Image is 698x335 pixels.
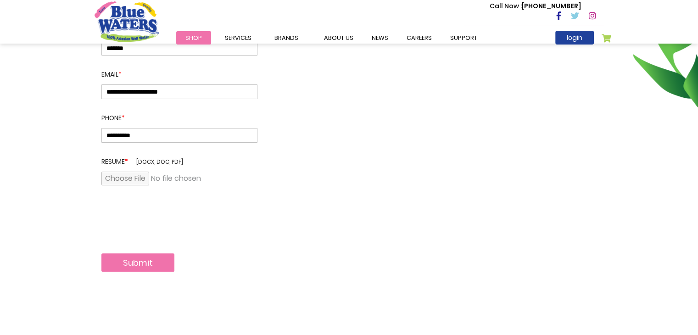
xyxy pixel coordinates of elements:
[274,33,298,42] span: Brands
[363,31,397,45] a: News
[315,31,363,45] a: about us
[101,213,241,249] iframe: reCAPTCHA
[397,31,441,45] a: careers
[136,158,183,166] span: [docx, doc, pdf]
[490,1,522,11] span: Call Now :
[441,31,486,45] a: support
[225,33,251,42] span: Services
[185,33,202,42] span: Shop
[101,99,257,128] label: Phone
[101,143,257,172] label: Resume
[555,31,594,45] a: login
[101,56,257,84] label: Email
[95,1,159,42] a: store logo
[490,1,581,11] p: [PHONE_NUMBER]
[101,253,174,272] button: Submit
